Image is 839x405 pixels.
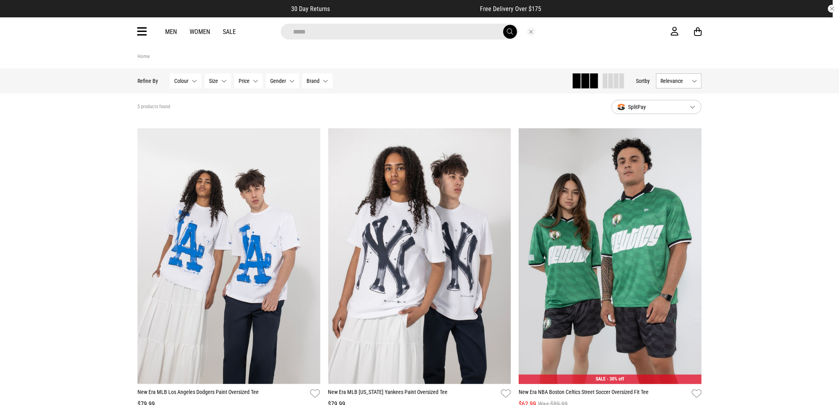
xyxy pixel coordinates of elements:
img: New Era Mlb Los Angeles Dodgers Paint Oversized Tee in White [137,128,320,384]
img: splitpay-icon.png [618,104,625,111]
span: Price [239,78,250,84]
button: Size [205,73,231,88]
a: Women [190,28,210,36]
p: Refine By [137,78,158,84]
a: New Era NBA Boston Celtics Street Soccer Oversized Fit Tee [519,388,689,399]
button: Brand [302,73,333,88]
span: 5 products found [137,104,170,110]
button: Price [234,73,263,88]
img: New Era Mlb New York Yankees Paint Oversized Tee in White [328,128,511,384]
span: SplitPay [618,102,683,112]
span: SALE [596,376,606,382]
span: Size [209,78,218,84]
button: Relevance [656,73,702,88]
span: Colour [174,78,188,84]
button: SplitPay [611,100,702,114]
iframe: Customer reviews powered by Trustpilot [346,5,465,13]
img: New Era Nba Boston Celtics Street Soccer Oversized Fit Tee in Green [519,128,702,384]
a: Home [137,53,150,59]
span: 30 Day Returns [292,5,330,13]
span: by [645,78,650,84]
span: - 30% off [607,376,625,382]
button: Sortby [636,76,650,86]
span: Relevance [660,78,689,84]
span: Brand [307,78,320,84]
button: Close search [527,27,536,36]
a: Sale [223,28,236,36]
span: Free Delivery Over $175 [480,5,542,13]
a: New Era MLB [US_STATE] Yankees Paint Oversized Tee [328,388,498,399]
span: Gender [270,78,286,84]
a: Men [165,28,177,36]
a: New Era MLB Los Angeles Dodgers Paint Oversized Tee [137,388,307,399]
button: Colour [170,73,201,88]
button: Gender [266,73,299,88]
button: Open LiveChat chat widget [6,3,30,27]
